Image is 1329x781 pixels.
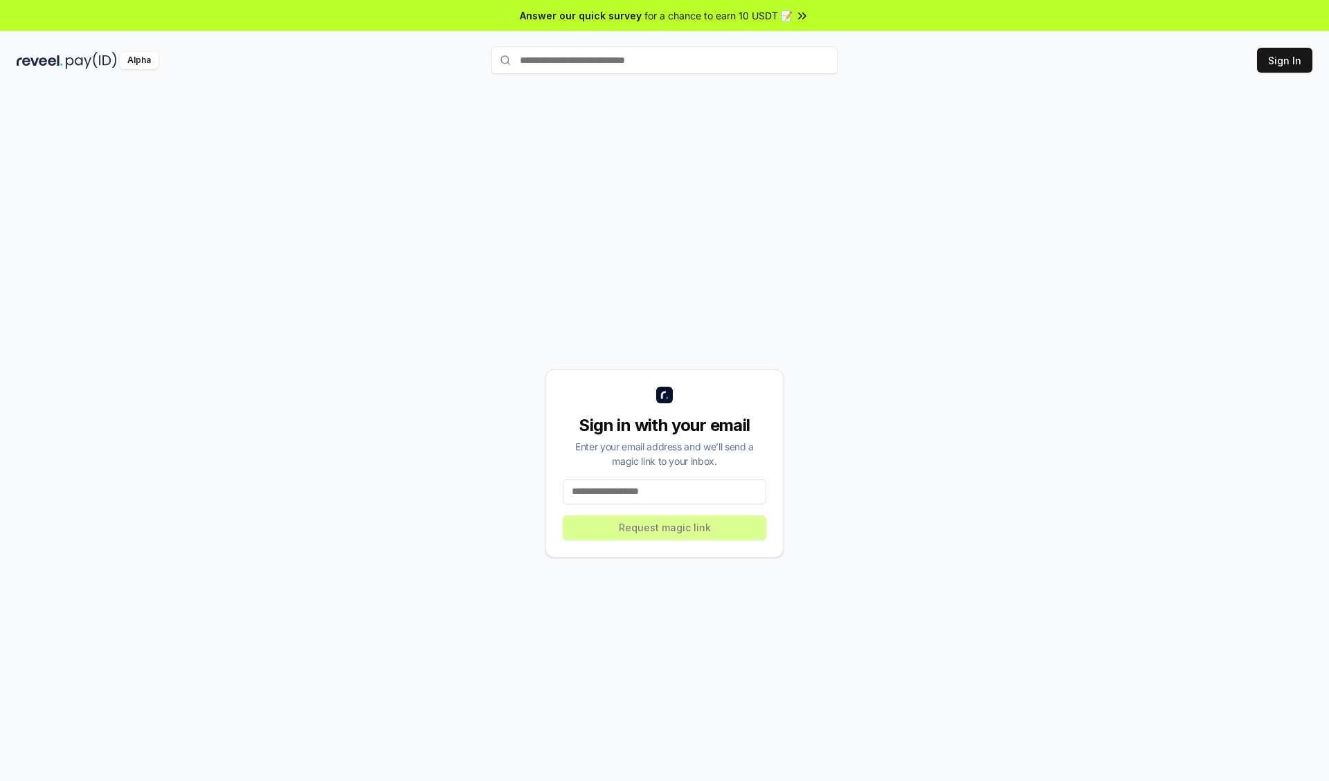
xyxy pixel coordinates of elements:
span: for a chance to earn 10 USDT 📝 [644,8,793,23]
img: logo_small [656,387,673,403]
div: Sign in with your email [563,414,766,437]
span: Answer our quick survey [520,8,642,23]
div: Enter your email address and we’ll send a magic link to your inbox. [563,439,766,468]
div: Alpha [120,52,159,69]
button: Sign In [1257,48,1312,73]
img: pay_id [66,52,117,69]
img: reveel_dark [17,52,63,69]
